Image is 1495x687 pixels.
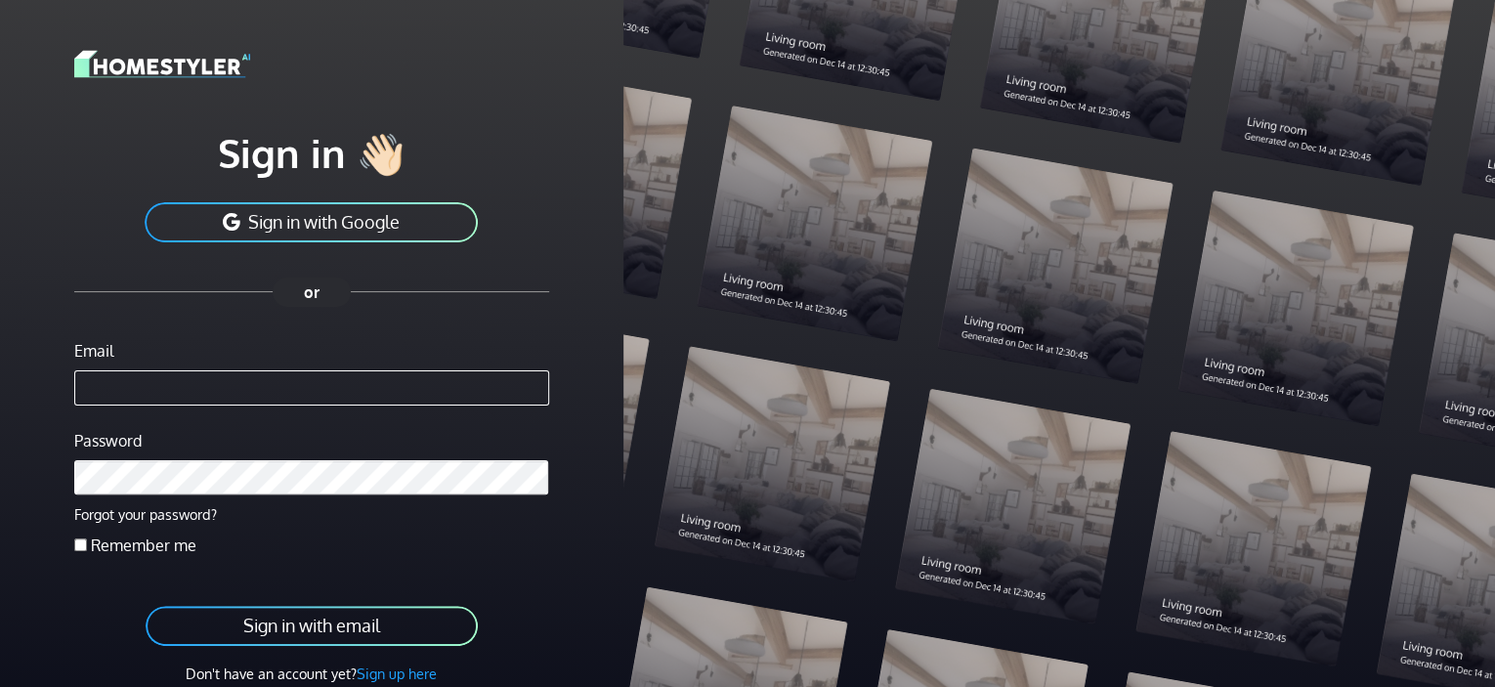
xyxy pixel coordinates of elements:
button: Sign in with Google [143,200,480,244]
img: logo-3de290ba35641baa71223ecac5eacb59cb85b4c7fdf211dc9aaecaaee71ea2f8.svg [74,47,250,81]
label: Remember me [91,534,196,557]
a: Forgot your password? [74,505,217,523]
label: Password [74,429,142,452]
button: Sign in with email [144,604,480,648]
label: Email [74,339,113,363]
a: Sign up here [357,665,437,682]
h1: Sign in 👋🏻 [74,128,549,177]
div: Don't have an account yet? [74,664,549,685]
